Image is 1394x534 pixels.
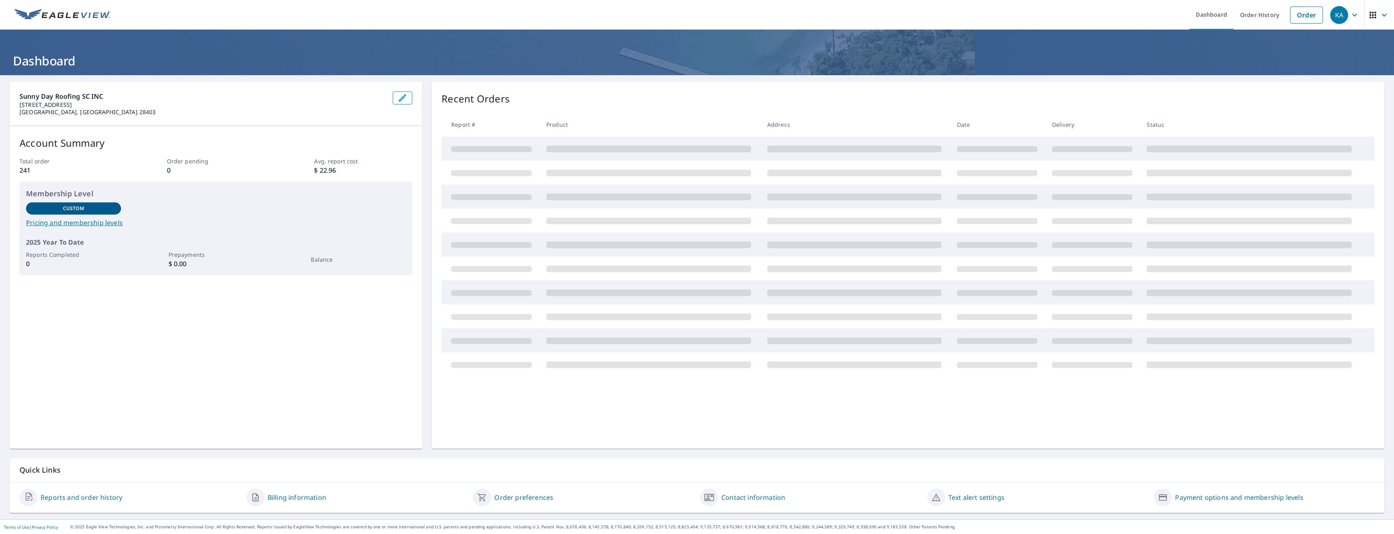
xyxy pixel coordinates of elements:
h1: Dashboard [10,52,1384,69]
p: 0 [26,259,121,269]
p: [GEOGRAPHIC_DATA], [GEOGRAPHIC_DATA] 28403 [19,109,386,116]
p: 241 [19,165,118,175]
a: Text alert settings [948,493,1004,502]
p: Quick Links [19,465,1375,475]
p: $ 22.96 [314,165,412,175]
p: Total order [19,157,118,165]
a: Billing information [268,493,326,502]
p: Membership Level [26,188,406,199]
img: EV Logo [15,9,110,21]
div: KA [1330,6,1348,24]
th: Address [761,113,951,137]
th: Product [540,113,761,137]
a: Contact information [721,493,785,502]
p: Reports Completed [26,250,121,259]
a: Payment options and membership levels [1175,493,1303,502]
p: 2025 Year To Date [26,237,406,247]
th: Date [950,113,1045,137]
p: © 2025 Eagle View Technologies, Inc. and Pictometry International Corp. All Rights Reserved. Repo... [70,524,1390,530]
th: Delivery [1045,113,1141,137]
a: Pricing and membership levels [26,218,406,228]
p: $ 0.00 [169,259,264,269]
a: Order preferences [494,493,553,502]
th: Status [1140,113,1361,137]
a: Terms of Use [4,524,29,530]
p: Avg. report cost [314,157,412,165]
p: Prepayments [169,250,264,259]
p: Balance [311,255,406,264]
p: Order pending [167,157,265,165]
p: Recent Orders [442,91,510,106]
a: Order [1290,7,1323,24]
a: Privacy Policy [32,524,58,530]
p: [STREET_ADDRESS] [19,101,386,109]
p: | [4,525,58,530]
a: Reports and order history [41,493,122,502]
p: Sunny Day Roofing SC INC [19,91,386,101]
p: 0 [167,165,265,175]
p: Account Summary [19,136,412,150]
th: Report # [442,113,540,137]
p: Custom [63,205,84,212]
